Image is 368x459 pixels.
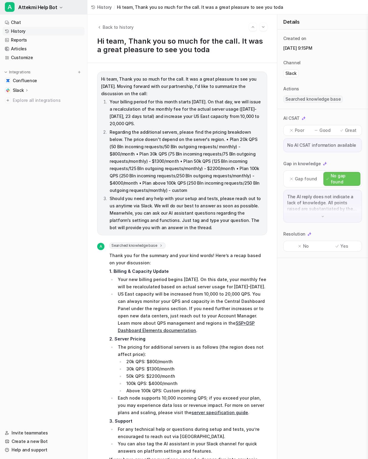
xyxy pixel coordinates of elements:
[2,18,85,27] a: Chat
[124,387,267,394] li: Above 100k QPS: Custom pricing
[9,70,31,75] p: Integrations
[97,243,104,250] span: A
[91,4,112,10] a: History
[116,394,267,416] li: Each node supports 10,000 incoming QPS; if you exceed your plan, you may experience data loss or ...
[319,127,331,133] p: Good
[2,76,85,85] a: ConfluenceConfluence
[287,142,358,148] p: No AI CSAT information available
[283,95,343,103] span: Searched knowledge base
[116,440,267,455] li: You can also tag the AI assistant in your Slack channel for quick answers on platform settings an...
[295,176,317,182] p: Gap found
[117,4,283,10] span: Hi team, Thank you so much for the call. It was a great pleasure to see you toda
[251,24,255,30] img: Previous session
[110,98,263,127] p: Your billing period for this month starts [DATE]. On that day, we will issue a recalculation of t...
[116,343,267,394] li: The pricing for additional servers is as follows (the region does not affect price):
[2,27,85,35] a: History
[13,87,24,93] p: Slack
[77,70,81,74] img: menu_add.svg
[116,276,267,290] li: Your new billing period begins [DATE]. On this date, your monthly fee will be recalculated based ...
[295,127,304,133] p: Poor
[6,89,10,92] img: Slack
[6,79,10,82] img: Confluence
[124,365,267,373] li: 30k QPS: $1300/month
[340,243,348,249] p: Yes
[2,446,85,454] a: Help and support
[124,358,267,365] li: 20k QPS: $800/month
[2,96,85,105] a: Explore all integrations
[109,252,267,266] p: Thank you for the summary and your kind words! Here’s a recap based on your discussion:
[2,437,85,446] a: Create a new Bot
[283,60,301,66] p: Channel
[283,45,362,51] p: [DATE] 9:15PM
[97,4,112,10] span: History
[283,231,305,237] p: Resolution
[13,78,37,84] span: Confluence
[4,70,8,74] img: expand menu
[2,53,85,62] a: Customize
[124,373,267,380] li: 50k QPS: $2200/month
[109,243,165,249] span: Searched knowledge base
[259,23,267,31] button: Go to next session
[283,35,306,42] p: Created on
[283,86,299,92] p: Actions
[110,195,263,231] p: Should you need any help with your setup and tests, please reach out to us anytime via Slack. We ...
[277,15,368,29] div: Details
[110,129,263,194] p: Regarding the additional servers, please find the pricing breakdown below. The price doesn't depe...
[285,70,297,76] p: Slack
[2,36,85,44] a: Reports
[5,97,11,103] img: explore all integrations
[283,161,321,167] p: Gap in knowledge
[287,194,358,212] p: The AI reply does not indicate a lack of knowledge. All points raised are substantiated by the re...
[345,127,357,133] p: Great
[97,37,267,54] h1: Hi team, Thank you so much for the call. It was a great pleasure to see you toda
[283,115,300,121] p: AI CSAT
[124,380,267,387] li: 100k QPS: $4000/month
[97,24,134,30] button: Back to history
[116,290,267,334] li: US East capacity will be increased from 10,000 to 20,000 QPS. You can always monitor your QPS and...
[109,336,145,341] strong: 2. Server Pricing
[331,173,358,185] p: No gap found
[249,23,257,31] button: Go to previous session
[116,426,267,440] li: For any technical help or questions during setup and tests, you’re encouraged to reach out via [G...
[261,24,265,30] img: Next session
[13,95,82,105] span: Explore all integrations
[2,69,32,75] button: Integrations
[321,214,325,219] img: down-arrow
[18,3,57,12] span: Attekmi Help Bot
[103,24,134,30] span: Back to history
[2,45,85,53] a: Articles
[101,75,263,97] p: Hi team, Thank you so much for the call. It was a great pleasure to see you [DATE]. Moving forwar...
[109,418,132,424] strong: 3. Support
[114,4,115,10] span: /
[303,243,309,249] p: No
[5,2,15,12] span: A
[192,410,248,415] a: server specification guide
[2,429,85,437] a: Invite teammates
[109,269,169,274] strong: 1. Billing & Capacity Update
